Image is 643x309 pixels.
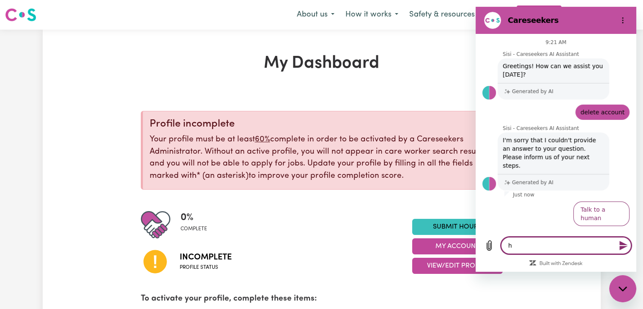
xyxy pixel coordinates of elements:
[565,6,638,24] button: My Account
[180,264,232,271] span: Profile status
[5,5,36,25] a: Careseekers logo
[412,219,503,235] a: Submit Hours
[150,134,495,182] p: Your profile must be at least complete in order to be activated by a Careseekers Administrator. W...
[180,251,232,264] span: Incomplete
[412,238,503,254] button: My Account
[340,6,404,24] button: How it works
[181,225,207,233] span: complete
[487,6,513,24] a: Blog
[181,210,207,225] span: 0 %
[609,275,636,302] iframe: Button to launch messaging window, conversation in progress
[517,6,561,24] a: Find jobs
[476,7,636,272] iframe: Messaging window
[197,172,249,180] span: an asterisk
[255,135,270,143] u: 60%
[150,118,495,130] div: Profile incomplete
[412,258,503,274] button: View/Edit Profile
[5,7,36,22] img: Careseekers logo
[141,293,503,305] p: To activate your profile, complete these items:
[404,6,487,24] button: Safety & resources
[141,53,503,74] h1: My Dashboard
[181,210,214,240] div: Profile completeness: 0%
[291,6,340,24] button: About us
